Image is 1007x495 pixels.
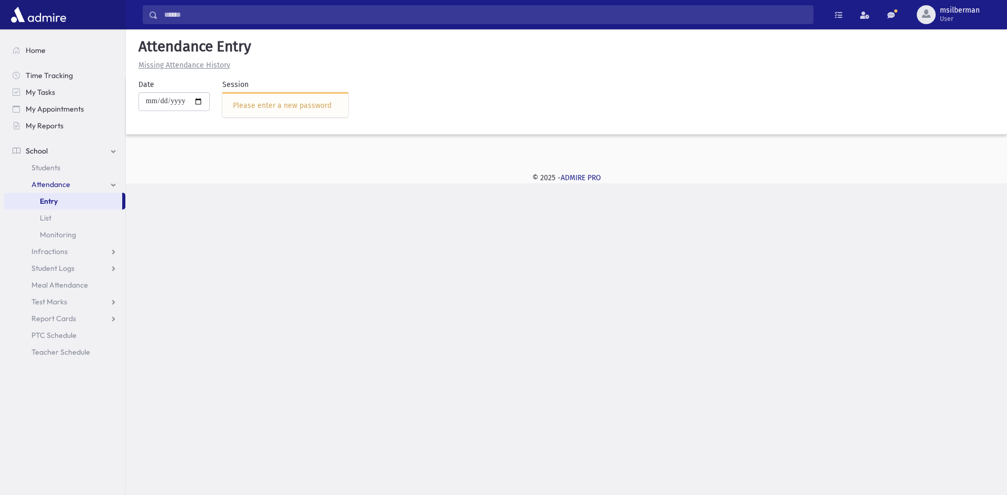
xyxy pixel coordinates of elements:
span: List [40,213,51,223]
a: Time Tracking [4,67,125,84]
a: School [4,142,125,159]
a: Teacher Schedule [4,344,125,360]
span: My Tasks [26,87,55,97]
span: School [26,146,48,156]
a: Infractions [4,243,125,260]
a: Missing Attendance History [134,61,230,70]
input: Search [158,5,813,24]
span: My Appointments [26,104,84,114]
a: Home [4,42,125,59]
a: Entry [4,193,122,210]
a: Test Marks [4,293,125,310]
a: My Reports [4,117,125,134]
span: msilberman [940,6,980,15]
a: List [4,210,125,226]
a: Monitoring [4,226,125,243]
a: Students [4,159,125,176]
label: Session [222,79,249,90]
span: User [940,15,980,23]
a: Student Logs [4,260,125,277]
span: Infractions [31,247,68,256]
span: Students [31,163,60,172]
span: Meal Attendance [31,280,88,290]
span: Monitoring [40,230,76,239]
span: Teacher Schedule [31,347,90,357]
span: PTC Schedule [31,331,77,340]
div: © 2025 - [143,172,990,183]
h5: Attendance Entry [134,38,999,56]
span: Report Cards [31,314,76,323]
span: Home [26,46,46,55]
a: ADMIRE PRO [561,173,601,182]
span: Entry [40,196,58,206]
a: Report Cards [4,310,125,327]
div: Please enter a new password [233,100,338,111]
span: Student Logs [31,263,74,273]
a: My Tasks [4,84,125,101]
span: Attendance [31,180,70,189]
span: My Reports [26,121,63,130]
img: AdmirePro [8,4,69,25]
a: Attendance [4,176,125,193]
label: Date [138,79,154,90]
u: Missing Attendance History [138,61,230,70]
a: PTC Schedule [4,327,125,344]
span: Time Tracking [26,71,73,80]
a: My Appointments [4,101,125,117]
span: Test Marks [31,297,67,306]
a: Meal Attendance [4,277,125,293]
